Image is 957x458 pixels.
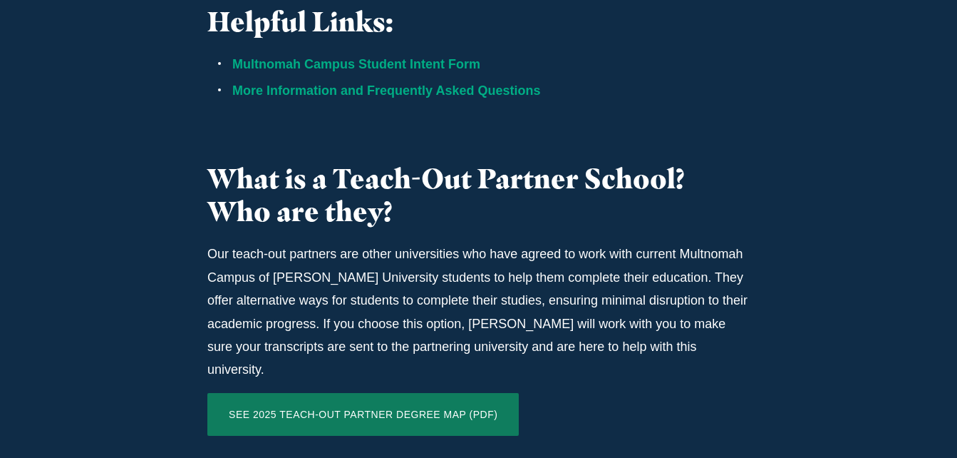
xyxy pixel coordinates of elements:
[207,393,519,436] a: SEE 2025 TEACH-OUT PARTNER DEGREE MAP (PDF)
[207,243,750,381] p: Our teach-out partners are other universities who have agreed to work with current Multnomah Camp...
[207,6,750,39] h3: Helpful Links:
[232,83,540,98] a: More Information and Frequently Asked Questions
[232,57,480,71] a: Multnomah Campus Student Intent Form
[207,163,750,228] h3: What is a Teach-Out Partner School? Who are they?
